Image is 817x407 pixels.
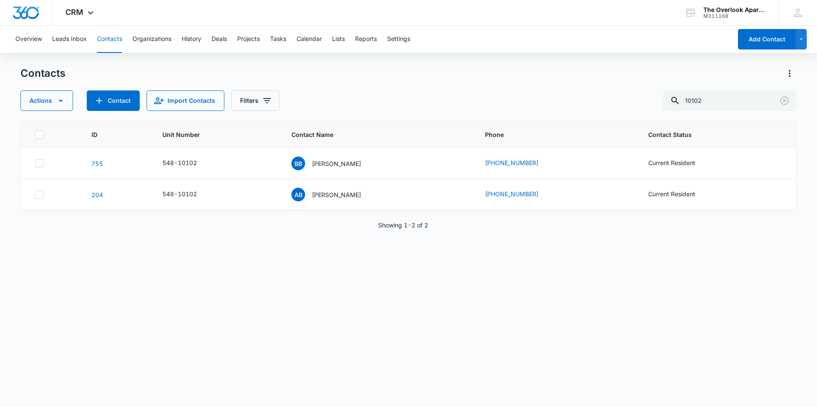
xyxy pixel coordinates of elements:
span: Unit Number [162,130,271,139]
span: AB [291,188,305,201]
a: [PHONE_NUMBER] [485,189,538,198]
div: account id [703,13,766,19]
p: [PERSON_NAME] [312,190,361,199]
button: Actions [21,90,73,111]
div: Contact Status - Current Resident - Select to Edit Field [648,158,711,169]
button: Add Contact [87,90,140,111]
input: Search Contacts [663,90,796,111]
p: Showing 1-2 of 2 [378,221,428,230]
button: Projects [237,26,260,53]
div: Current Resident [648,158,695,167]
button: Leads Inbox [52,26,87,53]
div: Current Resident [648,189,695,198]
button: Clear [778,94,791,108]
div: 548-10102 [162,189,197,198]
button: Organizations [132,26,171,53]
div: Unit Number - 548-10102 - Select to Edit Field [162,158,212,169]
button: Deals [212,26,227,53]
div: 548-10102 [162,158,197,167]
div: Unit Number - 548-10102 - Select to Edit Field [162,189,212,200]
span: BB [291,157,305,170]
div: account name [703,6,766,13]
button: Tasks [270,26,286,53]
span: Contact Status [648,130,770,139]
div: Phone - 9704021648 - Select to Edit Field [485,158,554,169]
div: Contact Status - Current Resident - Select to Edit Field [648,189,711,200]
span: Phone [485,130,616,139]
button: Contacts [97,26,122,53]
button: Actions [783,67,796,80]
button: Filters [231,90,279,111]
button: History [182,26,201,53]
a: Navigate to contact details page for Airias Baskin [91,191,103,198]
a: Navigate to contact details page for Bryant Bajema [91,160,103,167]
button: Calendar [297,26,322,53]
div: Contact Name - Bryant Bajema - Select to Edit Field [291,157,376,170]
span: CRM [65,8,83,17]
button: Reports [355,26,377,53]
p: [PERSON_NAME] [312,159,361,168]
button: Overview [15,26,42,53]
span: ID [91,130,130,139]
button: Lists [332,26,345,53]
button: Import Contacts [147,90,224,111]
span: Contact Name [291,130,452,139]
button: Add Contact [738,29,796,49]
button: Settings [387,26,410,53]
div: Contact Name - Airias Baskin - Select to Edit Field [291,188,376,201]
h1: Contacts [21,67,65,80]
a: [PHONE_NUMBER] [485,158,538,167]
div: Phone - 3074010319 - Select to Edit Field [485,189,554,200]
